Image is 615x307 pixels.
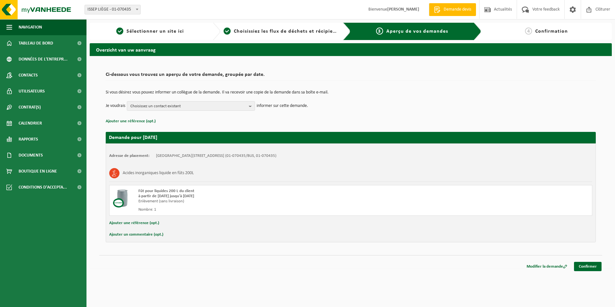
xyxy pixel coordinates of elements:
[19,131,38,147] span: Rapports
[387,7,419,12] strong: [PERSON_NAME]
[429,3,476,16] a: Demande devis
[19,51,68,67] span: Données de l'entrepr...
[19,35,53,51] span: Tableau de bord
[224,28,231,35] span: 2
[442,6,473,13] span: Demande devis
[106,90,596,95] p: Si vous désirez vous pouvez informer un collègue de la demande. Il va recevoir une copie de la de...
[138,199,376,204] div: Enlèvement (sans livraison)
[19,99,41,115] span: Contrat(s)
[522,262,572,271] a: Modifier la demande
[106,117,156,125] button: Ajouter une référence (opt.)
[85,5,140,14] span: ISSEP LIÈGE - 01-070435
[138,194,194,198] strong: à partir de [DATE] jusqu'à [DATE]
[127,101,255,111] button: Choisissez un contact existant
[85,5,141,14] span: ISSEP LIÈGE - 01-070435
[19,115,42,131] span: Calendrier
[138,207,376,212] div: Nombre: 1
[109,219,159,227] button: Ajouter une référence (opt.)
[106,72,596,81] h2: Ci-dessous vous trouvez un aperçu de votre demande, groupée par date.
[19,179,67,195] span: Conditions d'accepta...
[109,230,163,239] button: Ajouter un commentaire (opt.)
[224,28,338,35] a: 2Choisissiez les flux de déchets et récipients
[19,67,38,83] span: Contacts
[109,135,157,140] strong: Demande pour [DATE]
[257,101,308,111] p: informer sur cette demande.
[127,29,184,34] span: Sélectionner un site ici
[138,189,194,193] span: Fût pour liquides 200 L du client
[535,29,568,34] span: Confirmation
[156,153,276,158] td: [GEOGRAPHIC_DATA][STREET_ADDRESS] (01-070435/BUS, 01-070435)
[123,168,194,178] h3: Acides inorganiques liquide en fûts 200L
[234,29,340,34] span: Choisissiez les flux de déchets et récipients
[106,101,125,111] p: Je voudrais
[525,28,532,35] span: 4
[574,262,602,271] a: Confirmer
[19,19,42,35] span: Navigation
[93,28,208,35] a: 1Sélectionner un site ici
[90,43,612,56] h2: Overzicht van uw aanvraag
[109,154,150,158] strong: Adresse de placement:
[113,189,132,208] img: LP-LD-00200-CU.png
[130,101,246,111] span: Choisissez un contact existant
[19,147,43,163] span: Documents
[376,28,383,35] span: 3
[386,29,448,34] span: Aperçu de vos demandes
[19,163,57,179] span: Boutique en ligne
[19,83,45,99] span: Utilisateurs
[116,28,123,35] span: 1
